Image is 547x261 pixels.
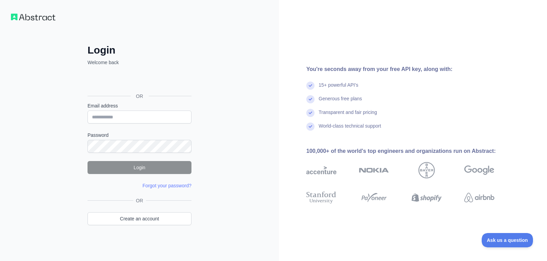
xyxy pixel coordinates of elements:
[306,162,336,178] img: accenture
[88,161,191,174] button: Login
[464,162,494,178] img: google
[133,197,146,204] span: OR
[11,14,55,20] img: Workflow
[319,122,381,136] div: World-class technical support
[412,190,442,205] img: shopify
[482,233,533,247] iframe: Toggle Customer Support
[306,109,315,117] img: check mark
[88,102,191,109] label: Email address
[88,212,191,225] a: Create an account
[131,93,149,100] span: OR
[319,95,362,109] div: Generous free plans
[319,82,358,95] div: 15+ powerful API's
[143,183,191,188] a: Forgot your password?
[306,82,315,90] img: check mark
[359,190,389,205] img: payoneer
[84,73,194,88] iframe: Sign in with Google Button
[88,132,191,139] label: Password
[306,95,315,103] img: check mark
[88,59,191,66] p: Welcome back
[418,162,435,178] img: bayer
[464,190,494,205] img: airbnb
[319,109,377,122] div: Transparent and fair pricing
[306,147,516,155] div: 100,000+ of the world's top engineers and organizations run on Abstract:
[88,44,191,56] h2: Login
[306,65,516,73] div: You're seconds away from your free API key, along with:
[359,162,389,178] img: nokia
[306,190,336,205] img: stanford university
[306,122,315,131] img: check mark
